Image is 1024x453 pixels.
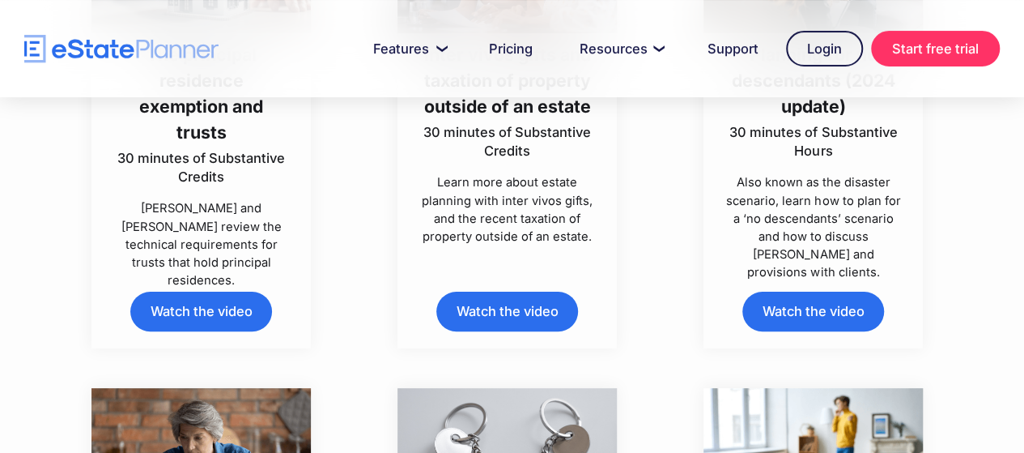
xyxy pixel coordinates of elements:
[742,292,884,331] a: Watch the video
[786,31,863,66] a: Login
[130,292,272,331] a: Watch the video
[436,292,578,331] a: Watch the video
[419,173,596,246] p: Learn more about estate planning with inter vivos gifts, and the recent taxation of property outs...
[724,123,902,160] p: 30 minutes of Substantive Hours
[871,31,1000,66] a: Start free trial
[688,32,778,65] a: Support
[24,35,219,63] a: home
[560,32,680,65] a: Resources
[113,149,290,186] p: 30 minutes of Substantive Credits
[419,123,596,160] p: 30 minutes of Substantive Credits
[470,32,552,65] a: Pricing
[113,199,290,289] p: [PERSON_NAME] and [PERSON_NAME] review the technical requirements for trusts that hold principal ...
[354,32,461,65] a: Features
[724,173,902,281] p: Also known as the disaster scenario, learn how to plan for a ‘no descendants’ scenario and how to...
